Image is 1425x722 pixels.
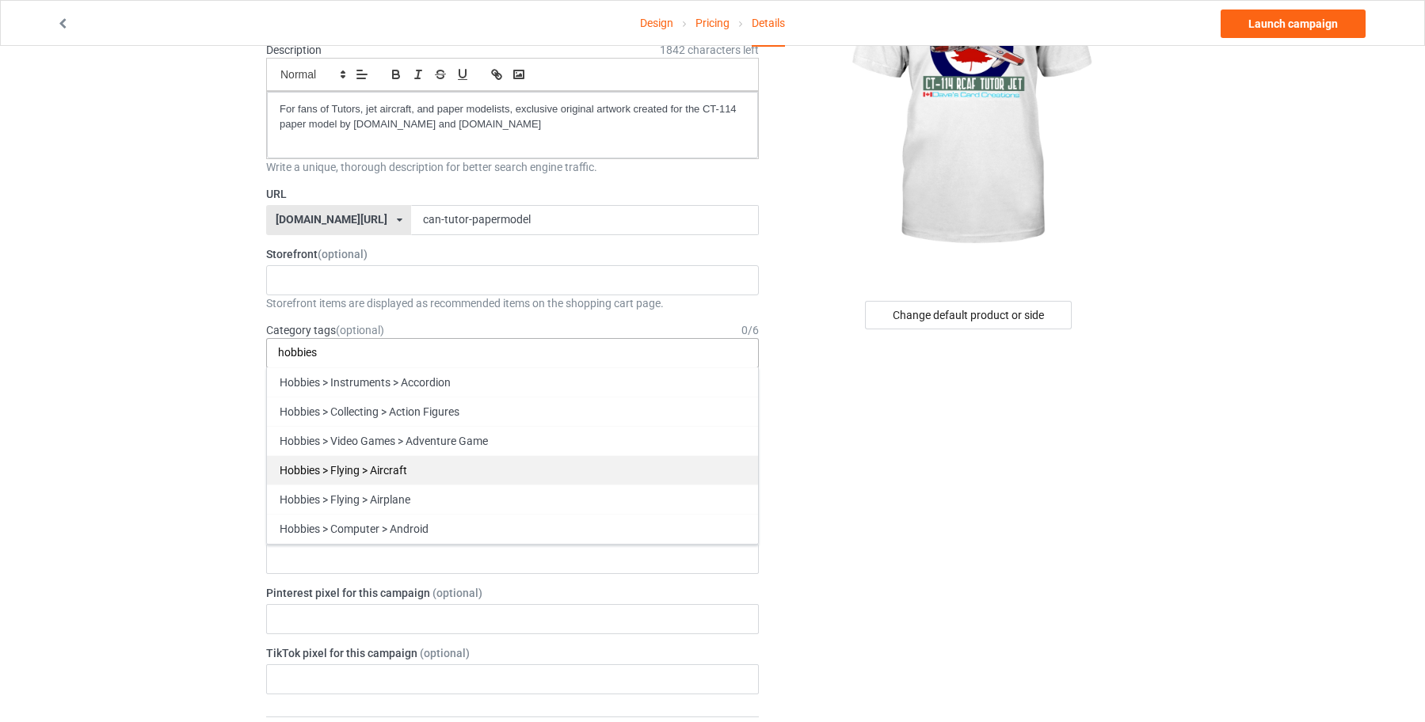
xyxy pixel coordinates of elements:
label: Category tags [266,322,384,338]
div: Hobbies > Collecting > Action Figures [267,397,758,426]
label: Description [266,44,322,56]
div: Hobbies > Computer > Android [267,514,758,543]
div: 0 / 6 [741,322,759,338]
label: Storefront [266,246,759,262]
a: Launch campaign [1221,9,1366,38]
label: Pinterest pixel for this campaign [266,585,759,601]
span: 1842 characters left [660,42,759,58]
div: [DOMAIN_NAME][URL] [276,214,387,225]
span: (optional) [432,587,482,599]
div: Details [752,1,785,47]
a: Pricing [695,1,730,45]
span: (optional) [318,248,368,260]
div: Hobbies > Flying > Airplane [267,484,758,514]
div: Storefront items are displayed as recommended items on the shopping cart page. [266,295,759,311]
p: For fans of Tutors, jet aircraft, and paper modelists, exclusive original artwork created for the... [280,102,745,131]
span: (optional) [420,647,470,659]
label: URL [266,186,759,202]
span: (optional) [336,324,384,336]
div: Change default product or side [865,301,1072,329]
div: Write a unique, thorough description for better search engine traffic. [266,159,759,175]
a: Design [640,1,673,45]
div: Hobbies > Video Games > Adventure Game [267,426,758,455]
div: Hobbies > Instruments > Accordion [267,367,758,397]
div: Hobbies > Flying > Aircraft [267,455,758,484]
div: Hobbies > Collecting > Antiques [267,543,758,572]
label: TikTok pixel for this campaign [266,645,759,661]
